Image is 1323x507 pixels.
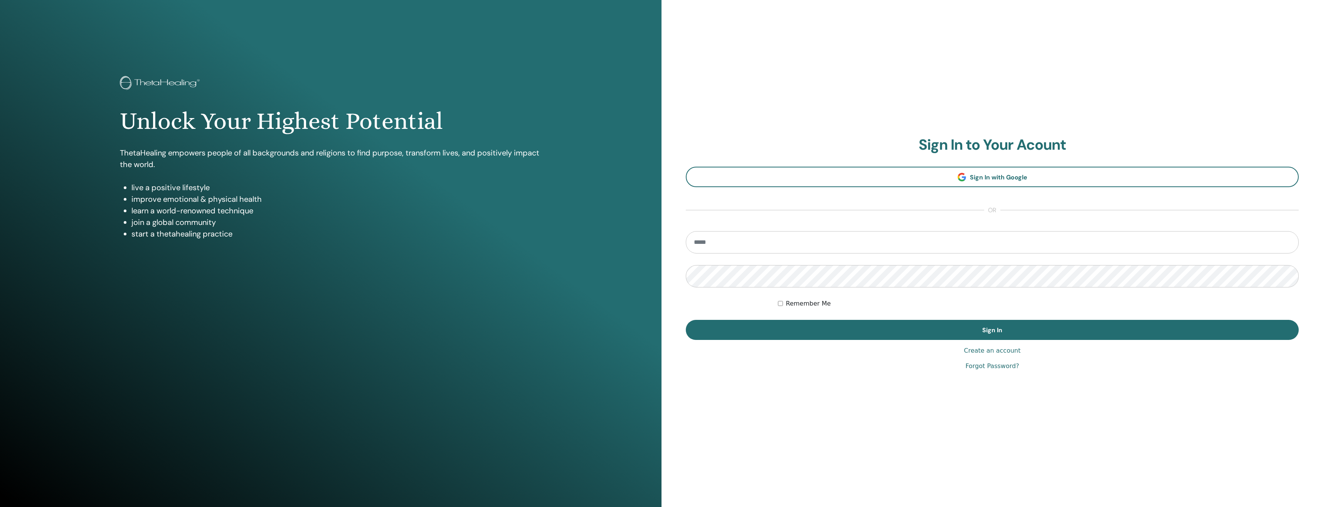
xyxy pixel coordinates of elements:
span: Sign In [982,326,1002,334]
a: Sign In with Google [686,167,1299,187]
li: start a thetahealing practice [131,228,542,240]
li: improve emotional & physical health [131,193,542,205]
p: ThetaHealing empowers people of all backgrounds and religions to find purpose, transform lives, a... [120,147,542,170]
h1: Unlock Your Highest Potential [120,107,542,135]
a: Create an account [964,346,1020,355]
li: learn a world-renowned technique [131,205,542,216]
h2: Sign In to Your Acount [686,136,1299,154]
span: Sign In with Google [970,173,1027,181]
li: join a global community [131,216,542,228]
span: or [984,206,1000,215]
label: Remember Me [786,299,831,308]
button: Sign In [686,320,1299,340]
a: Forgot Password? [965,362,1019,371]
li: live a positive lifestyle [131,182,542,193]
div: Keep me authenticated indefinitely or until I manually logout [778,299,1299,308]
